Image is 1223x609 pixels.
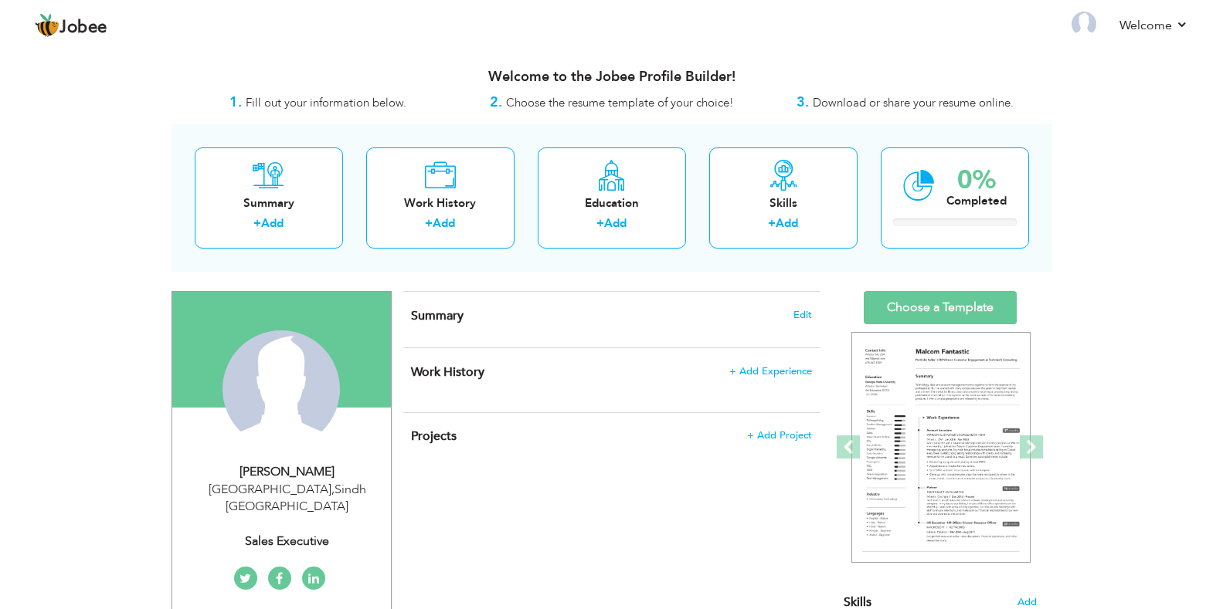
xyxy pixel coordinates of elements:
div: Skills [722,195,845,211]
a: Add [433,215,455,231]
a: Add [604,215,627,231]
strong: 3. [797,93,809,112]
a: Add [261,215,284,231]
div: Completed [946,193,1007,209]
strong: 2. [490,93,502,112]
span: Edit [793,310,812,320]
span: + Add Experience [729,366,812,377]
span: Summary [411,307,464,324]
div: Work History [379,195,502,211]
label: + [596,215,604,232]
label: + [425,215,433,232]
div: [PERSON_NAME] [184,463,391,481]
div: Education [550,195,674,211]
a: Choose a Template [864,291,1017,324]
strong: 1. [229,93,242,112]
h3: Welcome to the Jobee Profile Builder! [172,69,1052,85]
span: Work History [411,364,484,381]
div: 0% [946,167,1007,193]
span: , [331,481,335,498]
h4: This helps to show the companies you have worked for. [411,364,811,380]
span: + Add Project [747,430,812,441]
img: jobee.io [35,13,59,38]
div: Summary [207,195,331,211]
h4: Adding a summary is a quick and easy way to highlight your experience and interests. [411,308,811,323]
div: Sales Executive [184,533,391,550]
span: Projects [411,428,457,445]
img: Profile Img [1072,12,1096,36]
label: + [253,215,261,232]
span: Jobee [59,19,107,36]
a: Welcome [1119,16,1188,35]
div: [GEOGRAPHIC_DATA] Sindh [GEOGRAPHIC_DATA] [184,481,391,516]
a: Jobee [35,13,107,38]
img: Saad Mahboob [223,330,340,448]
span: Fill out your information below. [246,95,406,110]
label: + [768,215,776,232]
h4: This helps to highlight the project, tools and skills you have worked on. [411,428,811,444]
a: Add [776,215,798,231]
span: Download or share your resume online. [813,95,1014,110]
span: Choose the resume template of your choice! [506,95,734,110]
